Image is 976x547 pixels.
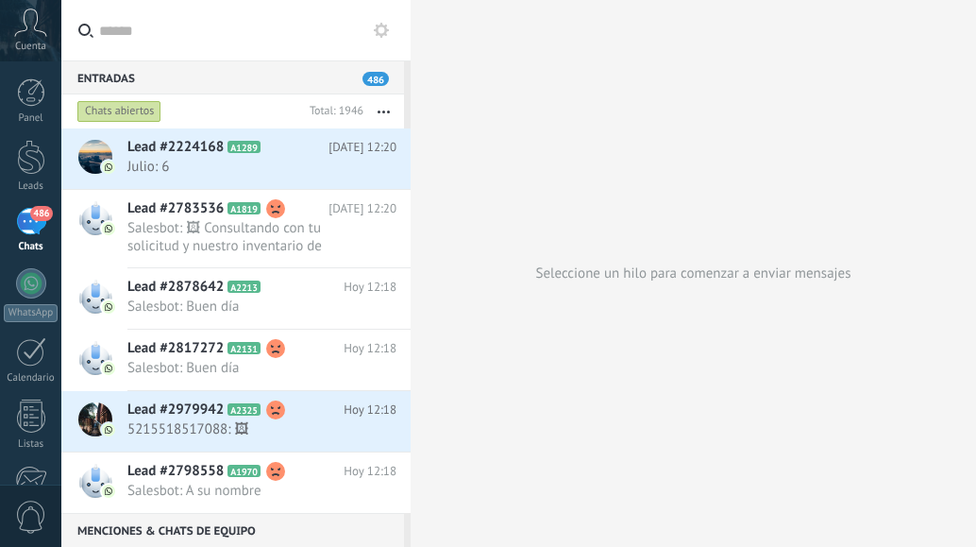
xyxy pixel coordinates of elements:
[4,112,59,125] div: Panel
[127,482,361,500] span: Salesbot: A su nombre
[4,180,59,193] div: Leads
[227,202,261,214] span: A1819
[127,278,224,297] span: Lead #2878642
[344,462,396,481] span: Hoy 12:18
[61,60,404,94] div: Entradas
[362,72,389,86] span: 486
[127,420,361,438] span: 5215518517088: 🖼
[227,342,261,354] span: A2131
[227,465,261,477] span: A1970
[102,362,115,375] img: com.amocrm.amocrmwa.svg
[227,281,261,293] span: A2213
[127,219,361,255] span: Salesbot: 🖼 Consultando con tu solicitud y nuestro inventario de mercancía en tu localidad. Los c...
[61,453,411,513] a: Lead #2798558 A1970 Hoy 12:18 Salesbot: A su nombre
[127,158,361,176] span: Julio: 6
[127,462,224,481] span: Lead #2798558
[127,401,224,419] span: Lead #2979942
[227,403,261,416] span: A2325
[127,298,361,316] span: Salesbot: Buen día
[227,141,261,153] span: A1289
[102,161,115,174] img: com.amocrm.amocrmwa.svg
[344,339,396,358] span: Hoy 12:18
[127,199,224,218] span: Lead #2783536
[302,102,363,121] div: Total: 1946
[4,304,58,322] div: WhatsApp
[102,300,115,314] img: com.amocrm.amocrmwa.svg
[61,513,404,547] div: Menciones & Chats de equipo
[4,438,59,451] div: Listas
[30,206,52,221] span: 486
[15,41,46,53] span: Cuenta
[4,372,59,385] div: Calendario
[102,423,115,436] img: com.amocrm.amocrmwa.svg
[127,138,224,157] span: Lead #2224168
[127,339,224,358] span: Lead #2817272
[344,401,396,419] span: Hoy 12:18
[344,278,396,297] span: Hoy 12:18
[61,268,411,329] a: Lead #2878642 A2213 Hoy 12:18 Salesbot: Buen día
[127,359,361,377] span: Salesbot: Buen día
[61,391,411,452] a: Lead #2979942 A2325 Hoy 12:18 5215518517088: 🖼
[61,330,411,390] a: Lead #2817272 A2131 Hoy 12:18 Salesbot: Buen día
[102,485,115,498] img: com.amocrm.amocrmwa.svg
[77,100,161,123] div: Chats abiertos
[328,138,396,157] span: [DATE] 12:20
[61,128,411,189] a: Lead #2224168 A1289 [DATE] 12:20 Julio: 6
[328,199,396,218] span: [DATE] 12:20
[61,190,411,267] a: Lead #2783536 A1819 [DATE] 12:20 Salesbot: 🖼 Consultando con tu solicitud y nuestro inventario de...
[102,222,115,235] img: com.amocrm.amocrmwa.svg
[4,241,59,253] div: Chats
